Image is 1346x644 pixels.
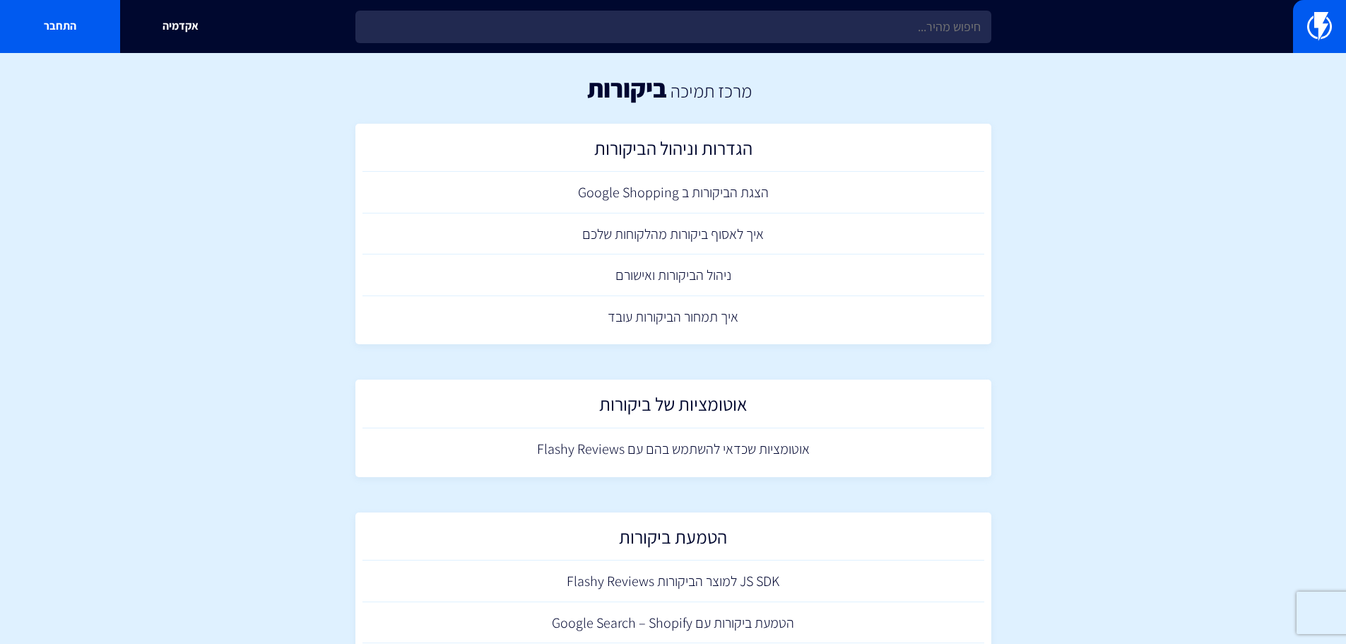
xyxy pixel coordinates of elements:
[587,74,667,103] h1: ביקורות
[370,138,977,165] h2: הגדרות וניהול הביקורות
[362,296,984,338] a: איך תמחור הביקורות עובד
[362,602,984,644] a: הטמעת ביקורות עם Google Search – Shopify
[362,213,984,255] a: איך לאסוף ביקורות מהלקוחות שלכם
[370,527,977,554] h2: הטמעת ביקורות
[355,11,991,43] input: חיפוש מהיר...
[362,172,984,213] a: הצגת הביקורות ב Google Shopping
[362,387,984,428] a: אוטומציות של ביקורות
[362,561,984,602] a: JS SDK למוצר הביקורות Flashy Reviews
[370,394,977,421] h2: אוטומציות של ביקורות
[362,520,984,561] a: הטמעת ביקורות
[362,428,984,470] a: אוטומציות שכדאי להשתמש בהם עם Flashy Reviews
[362,254,984,296] a: ניהול הביקורות ואישורם
[671,78,752,103] a: מרכז תמיכה
[362,131,984,172] a: הגדרות וניהול הביקורות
